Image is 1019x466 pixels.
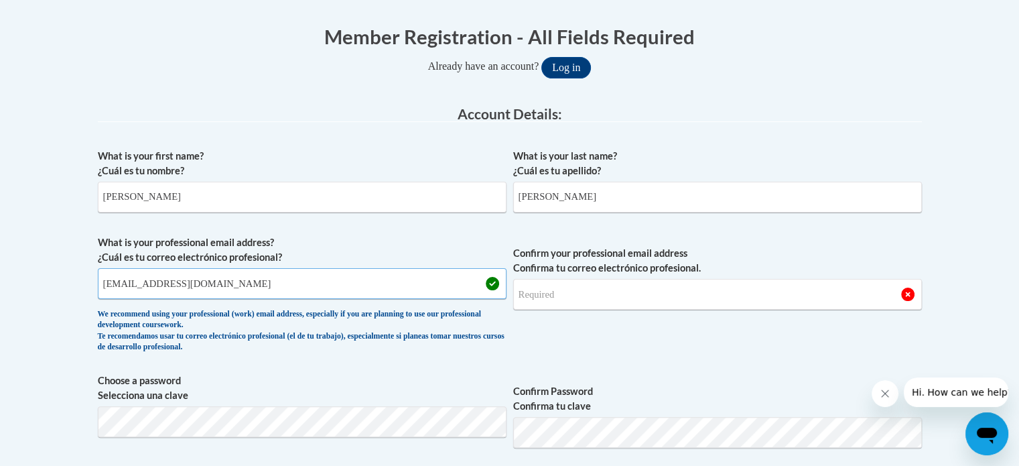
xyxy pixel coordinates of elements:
[965,412,1008,455] iframe: Button to launch messaging window
[428,60,539,72] span: Already have an account?
[513,279,922,310] input: Required
[872,380,898,407] iframe: Close message
[98,182,506,213] input: Metadata input
[513,246,922,276] label: Confirm your professional email address Confirma tu correo electrónico profesional.
[513,384,922,414] label: Confirm Password Confirma tu clave
[98,268,506,299] input: Metadata input
[8,9,109,20] span: Hi. How can we help?
[98,235,506,265] label: What is your professional email address? ¿Cuál es tu correo electrónico profesional?
[98,149,506,178] label: What is your first name? ¿Cuál es tu nombre?
[98,23,922,50] h1: Member Registration - All Fields Required
[458,105,562,122] span: Account Details:
[541,57,591,78] button: Log in
[98,309,506,353] div: We recommend using your professional (work) email address, especially if you are planning to use ...
[98,373,506,403] label: Choose a password Selecciona una clave
[904,377,1008,407] iframe: Message from company
[513,182,922,213] input: Metadata input
[513,149,922,178] label: What is your last name? ¿Cuál es tu apellido?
